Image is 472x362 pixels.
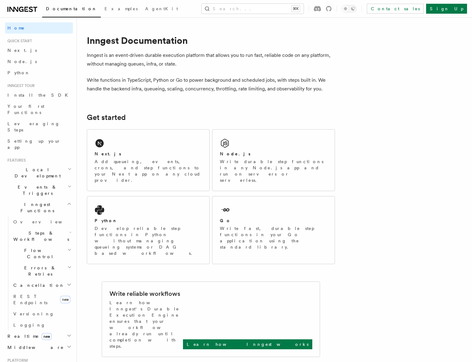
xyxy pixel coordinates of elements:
span: Realtime [5,333,52,339]
span: Your first Functions [7,104,44,115]
a: Learn how Inngest works [183,339,312,349]
button: Middleware [5,342,73,353]
a: Python [5,67,73,78]
span: Local Development [5,167,68,179]
span: Examples [105,6,138,11]
span: Next.js [7,48,37,53]
button: Toggle dark mode [342,5,357,12]
button: Cancellation [11,280,73,291]
a: Examples [101,2,141,17]
button: Errors & Retries [11,262,73,280]
h2: Node.js [220,151,251,157]
span: Node.js [7,59,37,64]
h2: Write reliable workflows [109,289,180,298]
button: Search...⌘K [202,4,304,14]
p: Learn how Inngest works [187,341,309,347]
a: Documentation [42,2,101,17]
a: Next.js [5,45,73,56]
a: Contact sales [367,4,424,14]
button: Realtimenew [5,331,73,342]
span: REST Endpoints [13,294,47,305]
a: Overview [11,216,73,227]
button: Local Development [5,164,73,181]
p: Write durable step functions in any Node.js app and run on servers or serverless. [220,158,327,183]
span: Inngest tour [5,83,35,88]
button: Events & Triggers [5,181,73,199]
a: Sign Up [426,4,467,14]
span: Home [7,25,25,31]
a: PythonDevelop reliable step functions in Python without managing queueing systems or DAG based wo... [87,196,210,264]
span: AgentKit [145,6,178,11]
span: Python [7,70,30,75]
a: Node.jsWrite durable step functions in any Node.js app and run on servers or serverless. [212,129,335,191]
a: Install the SDK [5,89,73,101]
span: Flow Control [11,247,67,260]
span: Versioning [13,311,54,316]
a: Your first Functions [5,101,73,118]
span: Middleware [5,344,64,351]
a: Next.jsAdd queueing, events, crons, and step functions to your Next app on any cloud provider. [87,129,210,191]
span: Logging [13,323,46,328]
p: Learn how Inngest's Durable Execution Engine ensures that your workflow already run until complet... [109,300,183,349]
a: Home [5,22,73,34]
a: REST Endpointsnew [11,291,73,308]
p: Add queueing, events, crons, and step functions to your Next app on any cloud provider. [95,158,202,183]
kbd: ⌘K [292,6,300,12]
a: Node.js [5,56,73,67]
h2: Next.js [95,151,121,157]
h2: Go [220,218,231,224]
a: Setting up your app [5,135,73,153]
div: Inngest Functions [5,216,73,331]
span: Leveraging Steps [7,121,60,132]
h1: Inngest Documentation [87,35,335,46]
span: Steps & Workflows [11,230,69,242]
p: Write functions in TypeScript, Python or Go to power background and scheduled jobs, with steps bu... [87,76,335,93]
a: Versioning [11,308,73,319]
h2: Python [95,218,118,224]
button: Flow Control [11,245,73,262]
span: Setting up your app [7,139,61,150]
span: new [42,333,52,340]
button: Inngest Functions [5,199,73,216]
span: Events & Triggers [5,184,68,196]
span: new [60,296,70,303]
p: Write fast, durable step functions in your Go application using the standard library. [220,225,327,250]
span: Inngest Functions [5,201,67,214]
a: Get started [87,113,126,122]
span: Install the SDK [7,93,72,98]
span: Overview [13,219,77,224]
span: Features [5,158,26,163]
p: Develop reliable step functions in Python without managing queueing systems or DAG based workflows. [95,225,202,256]
span: Cancellation [11,282,65,288]
span: Quick start [5,39,32,44]
a: GoWrite fast, durable step functions in your Go application using the standard library. [212,196,335,264]
a: AgentKit [141,2,182,17]
a: Logging [11,319,73,331]
span: Errors & Retries [11,265,67,277]
a: Leveraging Steps [5,118,73,135]
span: Documentation [46,6,97,11]
button: Steps & Workflows [11,227,73,245]
p: Inngest is an event-driven durable execution platform that allows you to run fast, reliable code ... [87,51,335,68]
